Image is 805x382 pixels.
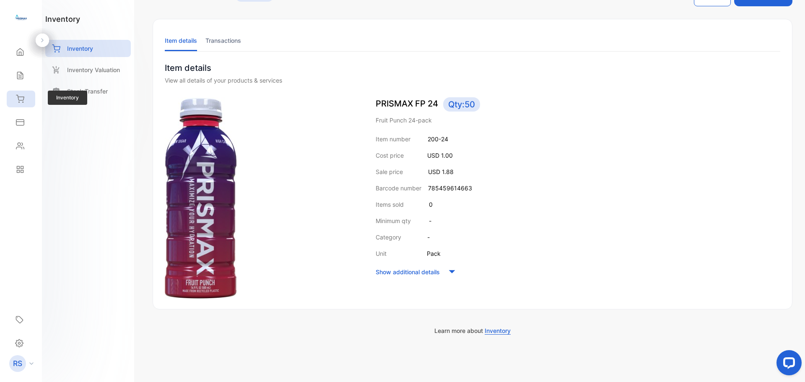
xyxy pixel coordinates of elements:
[429,200,433,209] p: 0
[376,184,421,192] p: Barcode number
[165,62,780,74] p: Item details
[376,268,440,276] p: Show additional details
[67,87,108,96] p: Stock Transfer
[48,91,87,105] span: Inventory
[45,40,131,57] a: Inventory
[153,326,792,335] p: Learn more about
[165,76,780,85] div: View all details of your products & services
[427,233,430,242] p: -
[376,151,404,160] p: Cost price
[428,135,448,143] p: 200-24
[376,233,401,242] p: Category
[67,65,120,74] p: Inventory Valuation
[45,83,131,100] a: Stock Transfer
[376,216,411,225] p: Minimum qty
[45,61,131,78] a: Inventory Valuation
[67,44,93,53] p: Inventory
[376,97,780,112] p: PRISMAX FP 24
[376,200,404,209] p: Items sold
[45,13,80,25] h1: inventory
[376,135,410,143] p: Item number
[485,327,511,335] span: Inventory
[376,249,387,258] p: Unit
[427,249,441,258] p: Pack
[15,11,27,23] img: logo
[429,216,431,225] p: -
[443,97,480,112] span: Qty: 50
[376,116,780,125] p: Fruit Punch 24-pack
[770,347,805,382] iframe: LiveChat chat widget
[165,97,237,299] img: item
[376,167,403,176] p: Sale price
[205,30,241,51] li: Transactions
[428,168,454,175] span: USD 1.88
[165,30,197,51] li: Item details
[427,152,453,159] span: USD 1.00
[428,184,472,192] p: 785459614663
[13,358,22,369] p: RS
